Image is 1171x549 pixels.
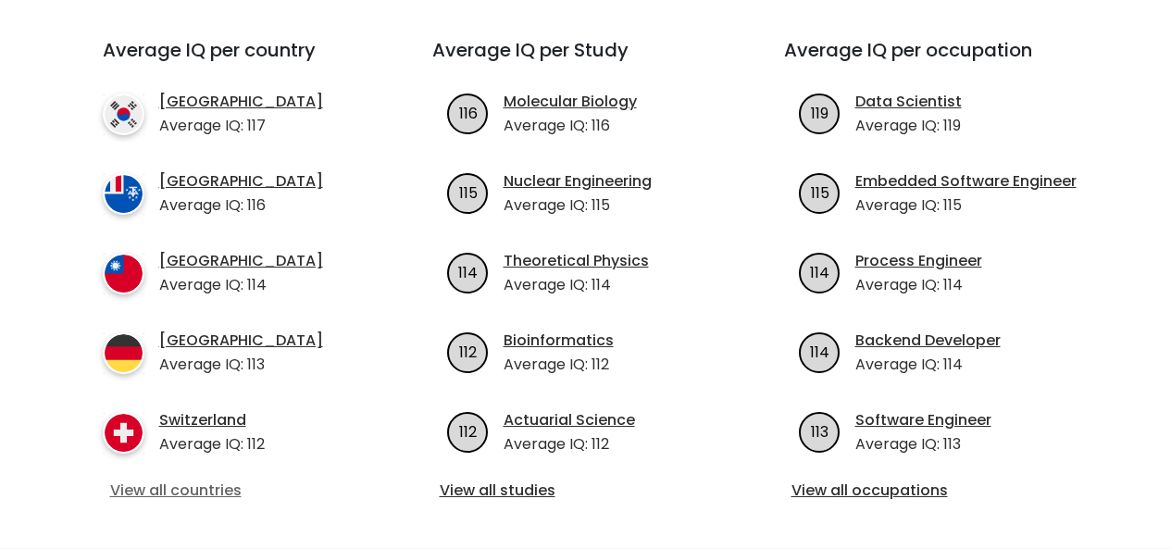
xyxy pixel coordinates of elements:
[159,433,265,455] p: Average IQ: 112
[103,332,144,374] img: country
[103,39,366,83] h3: Average IQ per country
[103,253,144,294] img: country
[791,480,1084,502] a: View all occupations
[103,173,144,215] img: country
[458,261,478,282] text: 114
[784,39,1091,83] h3: Average IQ per occupation
[811,420,828,442] text: 113
[459,341,477,362] text: 112
[159,115,323,137] p: Average IQ: 117
[504,115,637,137] p: Average IQ: 116
[110,480,358,502] a: View all countries
[504,194,652,217] p: Average IQ: 115
[159,330,323,352] a: [GEOGRAPHIC_DATA]
[440,480,732,502] a: View all studies
[504,330,614,352] a: Bioinformatics
[159,354,323,376] p: Average IQ: 113
[855,274,982,296] p: Average IQ: 114
[504,409,635,431] a: Actuarial Science
[159,170,323,193] a: [GEOGRAPHIC_DATA]
[810,261,829,282] text: 114
[103,412,144,454] img: country
[504,91,637,113] a: Molecular Biology
[159,250,323,272] a: [GEOGRAPHIC_DATA]
[855,354,1001,376] p: Average IQ: 114
[159,91,323,113] a: [GEOGRAPHIC_DATA]
[159,274,323,296] p: Average IQ: 114
[504,433,635,455] p: Average IQ: 112
[855,250,982,272] a: Process Engineer
[103,94,144,135] img: country
[810,181,828,203] text: 115
[855,330,1001,352] a: Backend Developer
[159,409,265,431] a: Switzerland
[459,420,477,442] text: 112
[855,194,1077,217] p: Average IQ: 115
[504,250,649,272] a: Theoretical Physics
[504,274,649,296] p: Average IQ: 114
[811,102,828,123] text: 119
[504,354,614,376] p: Average IQ: 112
[855,115,962,137] p: Average IQ: 119
[855,433,991,455] p: Average IQ: 113
[504,170,652,193] a: Nuclear Engineering
[458,181,477,203] text: 115
[855,409,991,431] a: Software Engineer
[810,341,829,362] text: 114
[855,170,1077,193] a: Embedded Software Engineer
[432,39,740,83] h3: Average IQ per Study
[458,102,477,123] text: 116
[159,194,323,217] p: Average IQ: 116
[855,91,962,113] a: Data Scientist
